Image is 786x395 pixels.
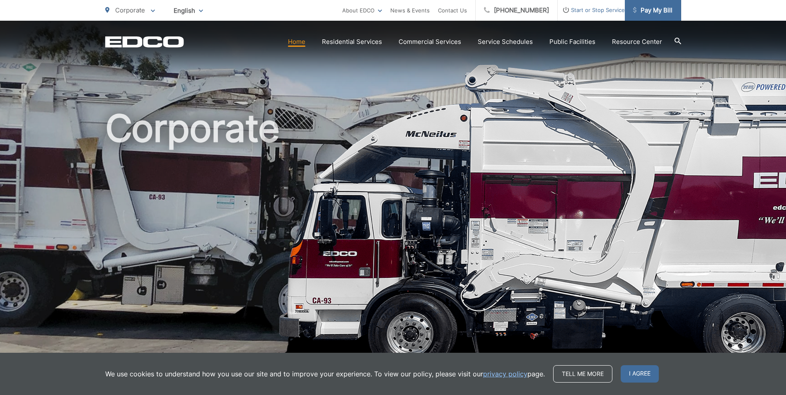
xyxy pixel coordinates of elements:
[549,37,595,47] a: Public Facilities
[438,5,467,15] a: Contact Us
[399,37,461,47] a: Commercial Services
[483,369,527,379] a: privacy policy
[115,6,145,14] span: Corporate
[390,5,430,15] a: News & Events
[322,37,382,47] a: Residential Services
[167,3,209,18] span: English
[478,37,533,47] a: Service Schedules
[105,108,681,370] h1: Corporate
[621,365,659,383] span: I agree
[288,37,305,47] a: Home
[633,5,672,15] span: Pay My Bill
[612,37,662,47] a: Resource Center
[105,369,545,379] p: We use cookies to understand how you use our site and to improve your experience. To view our pol...
[105,36,184,48] a: EDCD logo. Return to the homepage.
[553,365,612,383] a: Tell me more
[342,5,382,15] a: About EDCO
